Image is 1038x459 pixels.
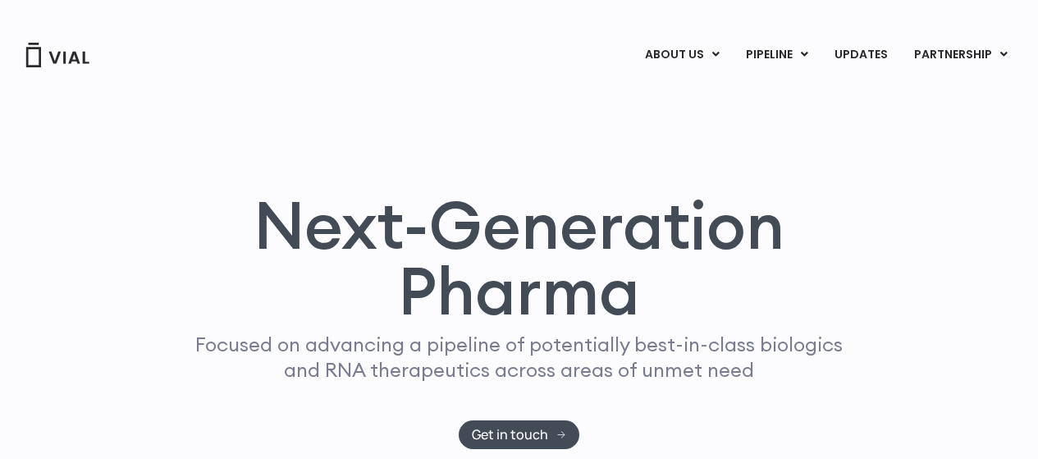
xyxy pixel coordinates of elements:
img: Vial Logo [25,43,90,67]
span: Get in touch [472,429,548,441]
h1: Next-Generation Pharma [164,192,875,324]
a: UPDATES [821,41,900,69]
a: PARTNERSHIPMenu Toggle [901,41,1021,69]
a: ABOUT USMenu Toggle [632,41,732,69]
a: PIPELINEMenu Toggle [733,41,821,69]
a: Get in touch [459,420,579,449]
p: Focused on advancing a pipeline of potentially best-in-class biologics and RNA therapeutics acros... [189,332,850,383]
